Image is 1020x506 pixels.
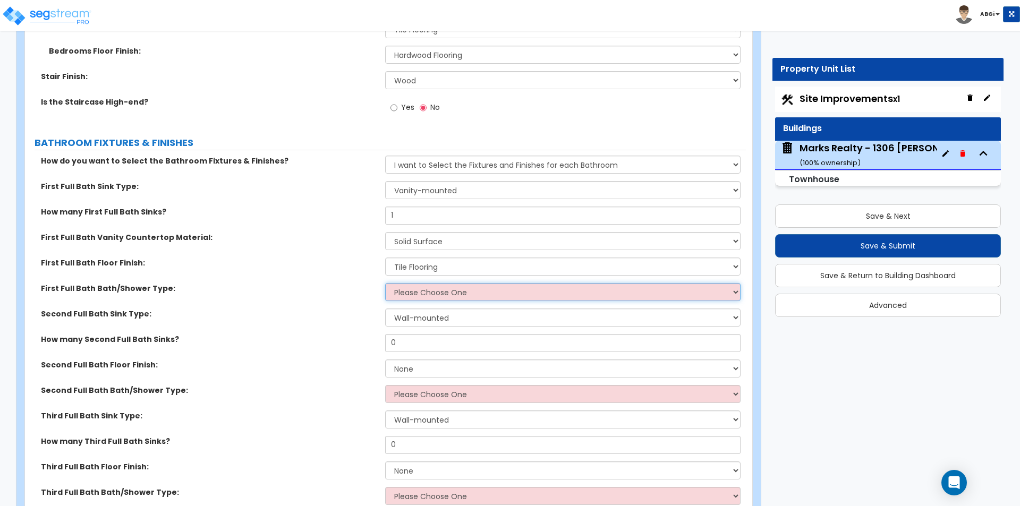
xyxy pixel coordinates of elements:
[41,207,377,217] label: How many First Full Bath Sinks?
[41,156,377,166] label: How do you want to Select the Bathroom Fixtures & Finishes?
[893,93,900,105] small: x1
[41,71,377,82] label: Stair Finish:
[401,102,414,113] span: Yes
[35,136,746,150] label: BATHROOM FIXTURES & FINISHES
[800,158,861,168] small: ( 100 % ownership)
[41,232,377,243] label: First Full Bath Vanity Countertop Material:
[420,102,427,114] input: No
[783,123,993,135] div: Buildings
[41,359,377,370] label: Second Full Bath Floor Finish:
[775,204,1001,228] button: Save & Next
[41,283,377,294] label: First Full Bath Bath/Shower Type:
[789,173,839,185] small: Townhouse
[41,461,377,472] label: Third Full Bath Floor Finish:
[430,102,440,113] span: No
[41,258,377,268] label: First Full Bath Floor Finish:
[800,141,980,168] div: Marks Realty - 1306 [PERSON_NAME]
[41,334,377,345] label: How many Second Full Bath Sinks?
[41,436,377,447] label: How many Third Full Bath Sinks?
[941,470,967,495] div: Open Intercom Messenger
[775,264,1001,287] button: Save & Return to Building Dashboard
[41,97,377,107] label: Is the Staircase High-end?
[780,141,794,155] img: building.svg
[980,10,994,18] b: ABGi
[41,410,377,421] label: Third Full Bath Sink Type:
[49,46,377,56] label: Bedrooms Floor Finish:
[780,141,937,168] span: Marks Realty - 1306 Birdsall
[780,63,996,75] div: Property Unit List
[955,5,973,24] img: avatar.png
[41,385,377,396] label: Second Full Bath Bath/Shower Type:
[41,181,377,192] label: First Full Bath Sink Type:
[390,102,397,114] input: Yes
[775,234,1001,258] button: Save & Submit
[800,92,900,105] span: Site Improvements
[780,93,794,107] img: Construction.png
[41,487,377,498] label: Third Full Bath Bath/Shower Type:
[775,294,1001,317] button: Advanced
[41,308,377,319] label: Second Full Bath Sink Type:
[2,5,92,27] img: logo_pro_r.png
